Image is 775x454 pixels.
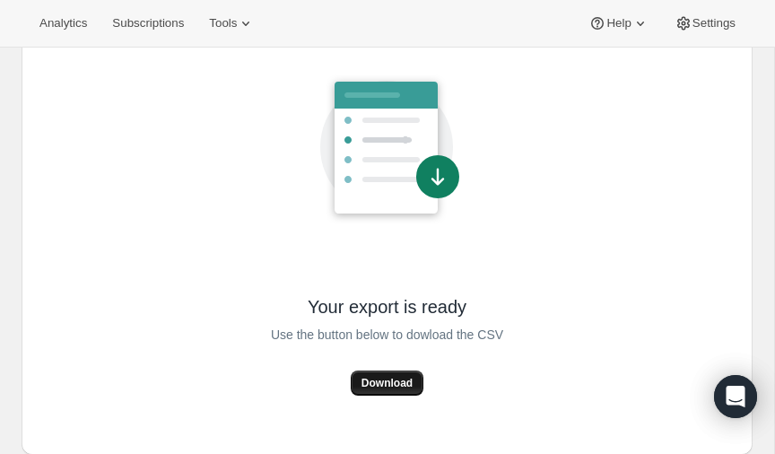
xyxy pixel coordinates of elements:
[209,16,237,31] span: Tools
[112,16,184,31] span: Subscriptions
[198,11,266,36] button: Tools
[606,16,631,31] span: Help
[351,371,423,396] button: Download
[308,295,466,319] span: Your export is ready
[271,324,503,345] span: Use the button below to dowload the CSV
[101,11,195,36] button: Subscriptions
[664,11,746,36] button: Settings
[692,16,736,31] span: Settings
[39,16,87,31] span: Analytics
[361,376,413,390] span: Download
[29,11,98,36] button: Analytics
[578,11,659,36] button: Help
[714,375,757,418] div: Open Intercom Messenger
